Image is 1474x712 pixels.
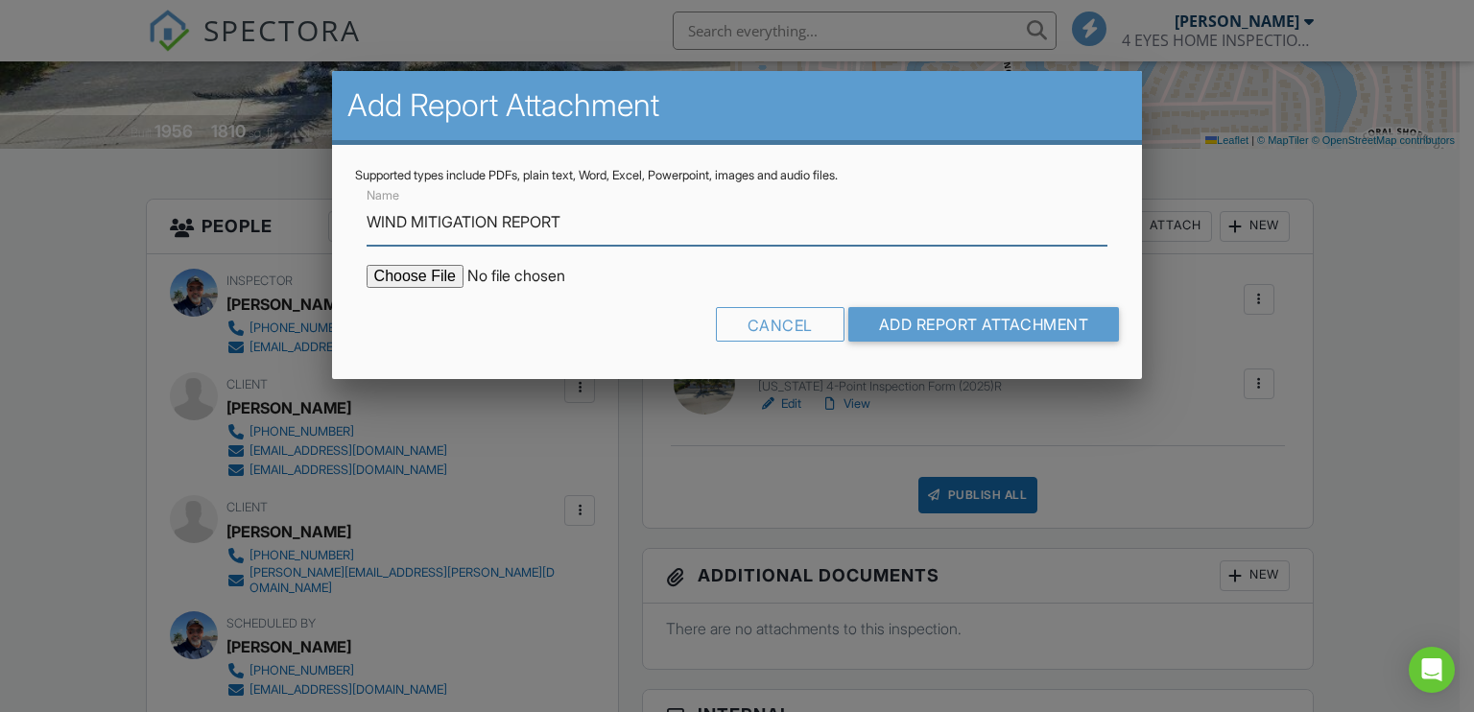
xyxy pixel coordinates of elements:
[355,168,1120,183] div: Supported types include PDFs, plain text, Word, Excel, Powerpoint, images and audio files.
[848,307,1120,342] input: Add Report Attachment
[347,86,1128,125] h2: Add Report Attachment
[1409,647,1455,693] div: Open Intercom Messenger
[716,307,844,342] div: Cancel
[367,187,399,204] label: Name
